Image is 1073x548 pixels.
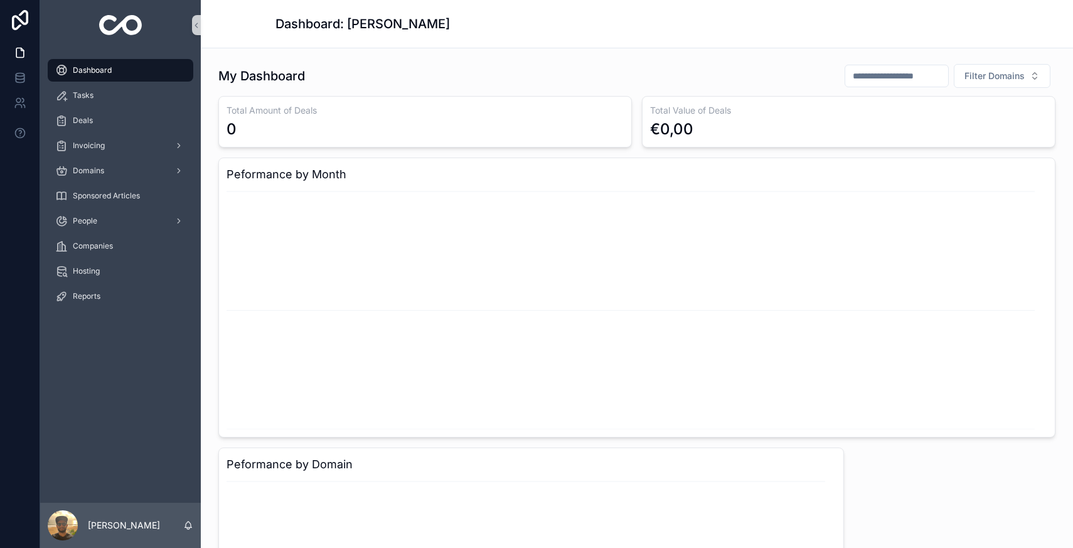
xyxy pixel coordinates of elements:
[73,291,100,301] span: Reports
[227,188,1047,429] div: chart
[650,119,693,139] div: €0,00
[48,210,193,232] a: People
[650,104,1047,117] h3: Total Value of Deals
[48,285,193,308] a: Reports
[48,59,193,82] a: Dashboard
[73,166,104,176] span: Domains
[73,191,140,201] span: Sponsored Articles
[40,50,201,324] div: scrollable content
[48,109,193,132] a: Deals
[73,266,100,276] span: Hosting
[48,235,193,257] a: Companies
[48,84,193,107] a: Tasks
[227,119,237,139] div: 0
[73,90,93,100] span: Tasks
[48,159,193,182] a: Domains
[73,65,112,75] span: Dashboard
[48,185,193,207] a: Sponsored Articles
[48,260,193,282] a: Hosting
[954,64,1050,88] button: Select Button
[99,15,142,35] img: App logo
[73,141,105,151] span: Invoicing
[227,456,836,473] h3: Peformance by Domain
[218,67,305,85] h1: My Dashboard
[275,15,450,33] h1: Dashboard: [PERSON_NAME]
[48,134,193,157] a: Invoicing
[73,116,93,126] span: Deals
[227,104,624,117] h3: Total Amount of Deals
[964,70,1025,82] span: Filter Domains
[227,166,1047,183] h3: Peformance by Month
[88,519,160,532] p: [PERSON_NAME]
[73,241,113,251] span: Companies
[73,216,97,226] span: People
